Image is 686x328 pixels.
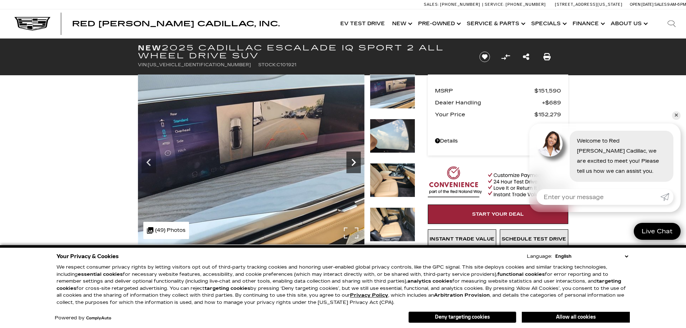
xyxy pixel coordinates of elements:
span: MSRP [435,86,534,96]
span: Sales: [424,2,439,7]
button: Save vehicle [477,51,493,63]
select: Language Select [553,253,630,260]
a: MSRP $151,590 [435,86,561,96]
span: Service: [485,2,505,7]
strong: functional cookies [497,271,545,277]
strong: essential cookies [78,271,123,277]
input: Enter your message [537,189,660,205]
a: Service: [PHONE_NUMBER] [482,3,548,6]
span: C101921 [277,62,296,67]
div: Previous [142,152,156,173]
a: Start Your Deal [428,205,568,224]
a: Details [435,136,561,146]
span: Instant Trade Value [430,236,494,242]
strong: targeting cookies [205,286,250,291]
button: Compare Vehicle [500,51,511,62]
div: Welcome to Red [PERSON_NAME] Cadillac, we are excited to meet you! Please tell us how we can assi... [570,131,673,182]
a: Instant Trade Value [428,229,496,249]
a: Live Chat [634,223,681,240]
div: (49) Photos [143,222,189,239]
span: 9 AM-6 PM [667,2,686,7]
span: Open [DATE] [630,2,654,7]
a: Service & Parts [463,9,528,38]
strong: analytics cookies [407,278,452,284]
a: Print this New 2025 Cadillac ESCALADE IQ Sport 2 All Wheel Drive SUV [543,52,551,62]
u: Privacy Policy [350,292,388,298]
div: Next [346,152,361,173]
a: New [389,9,414,38]
a: Your Price $152,279 [435,109,561,120]
span: [PHONE_NUMBER] [440,2,480,7]
span: $689 [542,98,561,108]
h1: 2025 Cadillac ESCALADE IQ Sport 2 All Wheel Drive SUV [138,44,467,60]
span: [US_VEHICLE_IDENTIFICATION_NUMBER] [148,62,251,67]
a: Share this New 2025 Cadillac ESCALADE IQ Sport 2 All Wheel Drive SUV [523,52,529,62]
a: About Us [607,9,650,38]
div: Language: [527,254,552,259]
a: Specials [528,9,569,38]
img: New 2025 Summit White Cadillac Sport 2 image 21 [370,119,415,153]
a: ComplyAuto [86,316,111,320]
a: Dealer Handling $689 [435,98,561,108]
strong: Arbitration Provision [434,292,490,298]
img: New 2025 Summit White Cadillac Sport 2 image 20 [370,75,415,109]
strong: New [138,44,162,52]
button: Allow all cookies [522,312,630,323]
p: We respect consumer privacy rights by letting visitors opt out of third-party tracking cookies an... [57,264,630,306]
span: Live Chat [638,227,676,235]
button: Deny targeting cookies [408,311,516,323]
span: Your Privacy & Cookies [57,251,119,261]
a: Red [PERSON_NAME] Cadillac, Inc. [72,20,280,27]
a: EV Test Drive [337,9,389,38]
a: Submit [660,189,673,205]
span: Start Your Deal [472,211,524,217]
img: New 2025 Summit White Cadillac Sport 2 image 23 [370,207,415,242]
span: Red [PERSON_NAME] Cadillac, Inc. [72,19,280,28]
img: Cadillac Dark Logo with Cadillac White Text [14,17,50,31]
a: [STREET_ADDRESS][US_STATE] [555,2,623,7]
span: Your Price [435,109,534,120]
div: Powered by [55,316,111,320]
span: [PHONE_NUMBER] [506,2,546,7]
a: Pre-Owned [414,9,463,38]
span: Sales: [654,2,667,7]
span: VIN: [138,62,148,67]
span: Dealer Handling [435,98,542,108]
img: New 2025 Summit White Cadillac Sport 2 image 20 [138,75,364,244]
img: Agent profile photo [537,131,562,157]
a: Schedule Test Drive [500,229,568,249]
span: Stock: [258,62,277,67]
a: Sales: [PHONE_NUMBER] [424,3,482,6]
strong: targeting cookies [57,278,621,291]
a: Finance [569,9,607,38]
span: $151,590 [534,86,561,96]
img: New 2025 Summit White Cadillac Sport 2 image 22 [370,163,415,197]
span: $152,279 [534,109,561,120]
div: Search [657,9,686,38]
span: Schedule Test Drive [502,236,566,242]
